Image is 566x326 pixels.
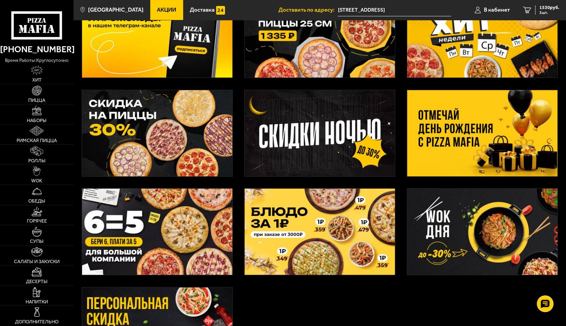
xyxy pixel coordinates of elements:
span: Пицца [28,98,45,103]
span: Доставка [190,7,215,13]
span: Салаты и закуски [14,259,59,264]
span: Обеды [28,199,45,204]
span: Наборы [27,118,47,123]
span: Доставить по адресу: [279,7,338,13]
span: Горячее [27,219,47,224]
span: Супы [30,239,44,244]
span: [GEOGRAPHIC_DATA] [88,7,144,13]
span: Римская пицца [17,138,57,143]
span: 3 шт. [539,11,559,15]
span: Санкт-Петербург, проспект Просвещения 87к1 [338,4,451,16]
span: 1530 руб. [539,5,559,10]
input: Ваш адрес доставки [338,4,451,16]
span: Роллы [28,158,46,163]
span: WOK [31,178,42,183]
span: Напитки [26,299,48,304]
span: Десерты [26,279,48,284]
img: 15daf4d41897b9f0e9f617042186c801.svg [216,6,225,15]
span: Акции [157,7,176,13]
span: Дополнительно [15,319,58,324]
span: Хит [32,78,42,82]
span: В кабинет [484,7,510,13]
